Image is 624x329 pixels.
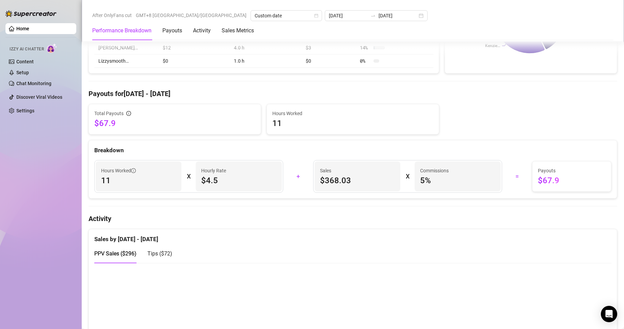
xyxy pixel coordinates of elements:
[314,14,318,18] span: calendar
[272,118,433,129] span: 11
[94,250,137,257] span: PPV Sales ( $296 )
[601,306,617,322] div: Open Intercom Messenger
[287,171,309,182] div: +
[16,108,34,113] a: Settings
[320,175,395,186] span: $368.03
[94,54,159,68] td: Lizzysmooth…
[89,214,617,223] h4: Activity
[162,27,182,35] div: Payouts
[47,43,57,53] img: AI Chatter
[94,146,611,155] div: Breakdown
[94,229,611,244] div: Sales by [DATE] - [DATE]
[94,110,124,117] span: Total Payouts
[230,54,302,68] td: 1.0 h
[201,175,276,186] span: $4.5
[101,175,176,186] span: 11
[193,27,211,35] div: Activity
[187,171,190,182] div: X
[126,111,131,116] span: info-circle
[302,41,356,54] td: $3
[10,46,44,52] span: Izzy AI Chatter
[320,167,395,174] span: Sales
[230,41,302,54] td: 4.0 h
[485,44,500,48] text: Kenzie…
[329,12,368,19] input: Start date
[506,171,528,182] div: =
[538,175,606,186] span: $67.9
[16,26,29,31] a: Home
[370,13,376,18] span: swap-right
[420,167,449,174] article: Commissions
[16,94,62,100] a: Discover Viral Videos
[201,167,226,174] article: Hourly Rate
[16,70,29,75] a: Setup
[131,168,136,173] span: info-circle
[159,41,230,54] td: $12
[420,175,495,186] span: 5 %
[222,27,254,35] div: Sales Metrics
[255,11,318,21] span: Custom date
[5,10,57,17] img: logo-BBDzfeDw.svg
[94,118,255,129] span: $67.9
[92,10,132,20] span: After OnlyFans cut
[272,110,433,117] span: Hours Worked
[406,171,409,182] div: X
[92,27,151,35] div: Performance Breakdown
[89,89,617,98] h4: Payouts for [DATE] - [DATE]
[360,57,371,65] span: 0 %
[16,59,34,64] a: Content
[370,13,376,18] span: to
[302,54,356,68] td: $0
[147,250,172,257] span: Tips ( $72 )
[538,167,606,174] span: Payouts
[159,54,230,68] td: $0
[94,41,159,54] td: [PERSON_NAME]…
[101,167,136,174] span: Hours Worked
[16,81,51,86] a: Chat Monitoring
[379,12,417,19] input: End date
[136,10,246,20] span: GMT+8 [GEOGRAPHIC_DATA]/[GEOGRAPHIC_DATA]
[360,44,371,51] span: 14 %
